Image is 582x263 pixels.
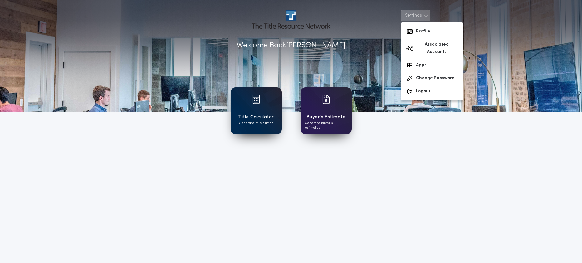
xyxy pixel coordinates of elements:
[252,95,260,104] img: card icon
[252,10,330,29] img: account-logo
[231,87,282,134] a: card iconTitle CalculatorGenerate title quotes
[239,121,273,125] p: Generate title quotes
[401,38,463,59] button: Associated Accounts
[305,121,347,130] p: Generate buyer's estimates
[401,25,463,38] button: Profile
[401,10,430,21] button: Settings
[401,85,463,98] button: Logout
[237,40,345,51] p: Welcome Back [PERSON_NAME]
[238,114,274,121] h1: Title Calculator
[301,87,352,134] a: card iconBuyer's EstimateGenerate buyer's estimates
[322,95,330,104] img: card icon
[401,72,463,85] button: Change Password
[401,59,463,72] button: Apps
[306,114,345,121] h1: Buyer's Estimate
[401,22,463,100] div: Settings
